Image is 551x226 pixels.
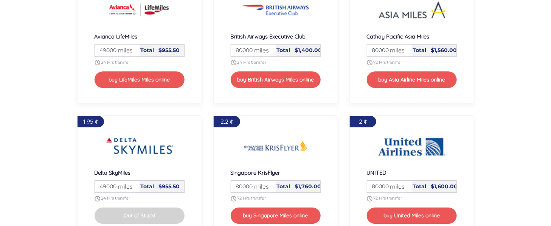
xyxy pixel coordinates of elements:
[95,208,185,224] button: Out of Stock!
[359,118,367,125] span: 2 ¢
[159,47,180,54] span: $955.50
[231,60,236,65] img: schedule.png
[431,183,458,190] span: $1,600.00
[114,46,133,55] span: miles
[413,183,427,190] span: Total
[141,47,154,54] span: Total
[101,195,130,201] span: 24 Hrs transfer
[413,47,427,54] span: Total
[231,71,321,88] button: buy British Airways Miles online
[431,47,457,54] span: $1,560.00
[367,196,373,201] img: schedule.png
[250,182,269,191] span: miles
[386,46,405,55] span: miles
[231,208,321,224] button: buy Singapore Miles online
[106,131,174,161] img: Buy Delta SkyMiles Airline miles online
[374,195,402,201] span: 72 Hrs transfer
[367,208,457,224] button: buy United Miles online
[242,131,310,161] img: Buy Singapore KrisFlyer Airline miles online
[83,118,98,125] span: 1.95 ¢
[367,169,386,176] span: UNITED
[386,182,405,191] span: miles
[114,182,133,191] span: miles
[95,33,138,40] span: Avianca LifeMiles
[231,33,306,40] span: British Airways Executive Club
[378,131,446,161] img: Buy UNITED Airline miles online
[277,47,290,54] span: Total
[101,60,130,65] span: 24 Hrs transfer
[295,183,321,190] span: $1,760.00
[237,60,267,65] span: 24 Hrs transfer
[95,196,100,201] img: schedule.png
[95,60,100,65] img: schedule.png
[159,183,180,190] span: $955.50
[231,196,236,201] img: schedule.png
[95,169,131,176] span: Delta SkyMiles
[277,183,290,190] span: Total
[231,169,281,176] span: Singapore KrisFlyer
[367,71,457,88] button: buy Asia Airline Miles online
[237,195,266,201] span: 72 Hrs transfer
[220,118,233,125] span: 2.2 ¢
[295,47,322,54] span: $1,400.00
[95,71,185,88] button: buy LifeMiles Miles online
[250,46,269,55] span: miles
[367,60,373,65] img: schedule.png
[367,33,430,40] span: Cathay Pacific Asia Miles
[141,183,154,190] span: Total
[374,60,402,65] span: 72 Hrs transfer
